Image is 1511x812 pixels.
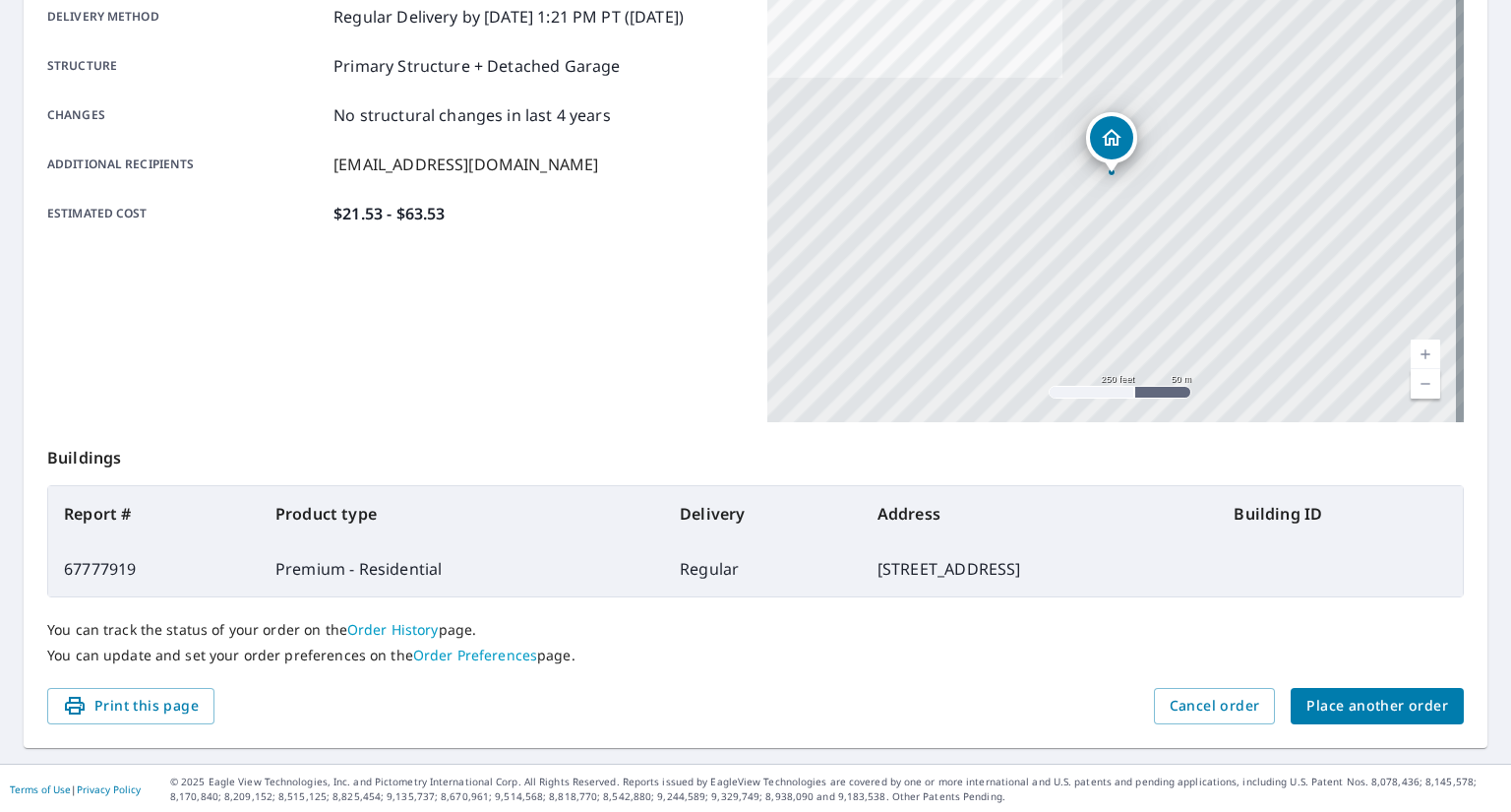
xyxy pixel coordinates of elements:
[47,647,1464,664] p: You can update and set your order preferences on the page.
[47,54,326,78] p: Structure
[1154,688,1276,724] button: Cancel order
[664,486,862,541] th: Delivery
[47,153,326,176] p: Additional recipients
[1411,340,1440,369] a: Current Level 17, Zoom In
[1086,112,1137,173] div: Dropped pin, building 1, Residential property, 5605 Silentbrook Ln Rolling Meadows, IL 60008
[47,5,326,29] p: Delivery method
[260,541,664,596] td: Premium - Residential
[862,541,1219,596] td: [STREET_ADDRESS]
[1291,688,1464,724] button: Place another order
[260,486,664,541] th: Product type
[47,422,1464,485] p: Buildings
[333,153,598,176] p: [EMAIL_ADDRESS][DOMAIN_NAME]
[10,783,141,795] p: |
[47,688,214,724] button: Print this page
[77,782,141,796] a: Privacy Policy
[47,202,326,225] p: Estimated cost
[347,620,439,639] a: Order History
[862,486,1219,541] th: Address
[664,541,862,596] td: Regular
[63,694,199,718] span: Print this page
[10,782,71,796] a: Terms of Use
[47,621,1464,639] p: You can track the status of your order on the page.
[48,486,260,541] th: Report #
[333,103,611,127] p: No structural changes in last 4 years
[333,54,620,78] p: Primary Structure + Detached Garage
[1170,694,1260,718] span: Cancel order
[333,202,445,225] p: $21.53 - $63.53
[1411,369,1440,399] a: Current Level 17, Zoom Out
[413,646,537,664] a: Order Preferences
[333,5,684,29] p: Regular Delivery by [DATE] 1:21 PM PT ([DATE])
[170,775,1501,804] p: © 2025 Eagle View Technologies, Inc. and Pictometry International Corp. All Rights Reserved. Repo...
[47,103,326,127] p: Changes
[1218,486,1463,541] th: Building ID
[1306,694,1448,718] span: Place another order
[48,541,260,596] td: 67777919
